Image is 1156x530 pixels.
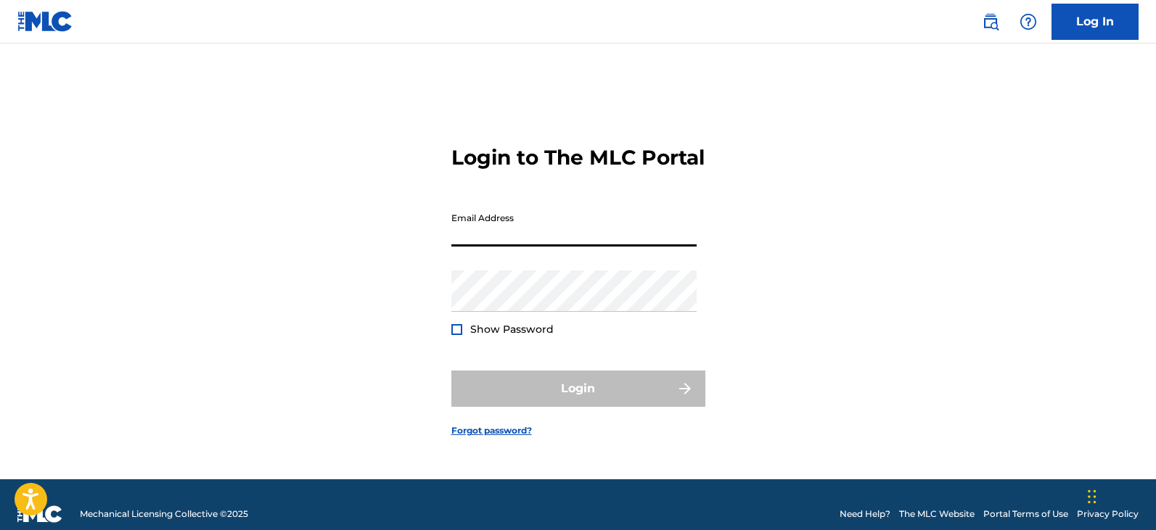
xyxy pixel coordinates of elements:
a: Privacy Policy [1077,508,1139,521]
span: Show Password [470,323,554,336]
div: Drag [1088,475,1096,518]
div: Help [1014,7,1043,36]
h3: Login to The MLC Portal [451,145,705,170]
img: MLC Logo [17,11,73,32]
iframe: Chat Widget [1083,460,1156,530]
img: help [1020,13,1037,30]
span: Mechanical Licensing Collective © 2025 [80,508,248,521]
a: Need Help? [840,508,890,521]
img: logo [17,505,62,523]
a: Public Search [976,7,1005,36]
a: Forgot password? [451,424,532,437]
img: search [982,13,999,30]
a: Portal Terms of Use [983,508,1068,521]
a: The MLC Website [899,508,975,521]
a: Log In [1052,4,1139,40]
